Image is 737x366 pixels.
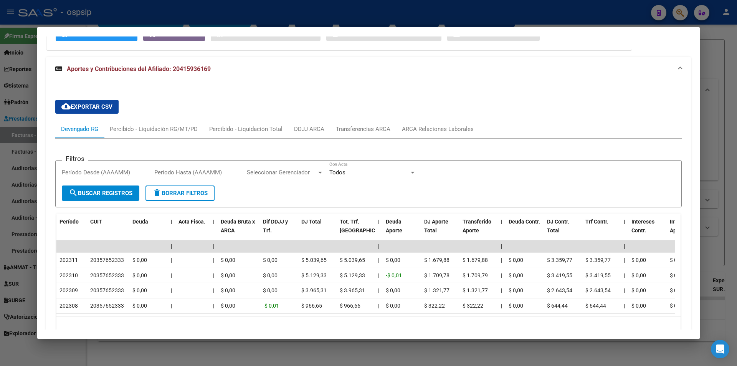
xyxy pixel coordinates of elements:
span: CUIT [90,219,102,225]
datatable-header-cell: Transferido Aporte [459,214,498,247]
mat-icon: cloud_download [61,102,71,111]
span: Deuda Contr. [509,219,540,225]
span: $ 0,00 [670,272,684,278]
span: | [624,219,625,225]
div: Devengado RG [61,125,98,133]
button: Exportar CSV [55,100,119,114]
span: Intereses Aporte [670,219,693,234]
div: Transferencias ARCA [336,125,390,133]
span: $ 0,00 [670,257,684,263]
span: | [171,219,172,225]
span: | [378,257,379,263]
span: | [378,243,380,249]
datatable-header-cell: Intereses Aporte [667,214,705,247]
span: $ 3.359,77 [585,257,611,263]
span: $ 0,00 [132,272,147,278]
span: $ 0,00 [263,257,278,263]
span: $ 0,00 [509,257,523,263]
span: $ 0,00 [386,257,400,263]
span: 202310 [59,272,78,278]
span: -$ 0,01 [386,272,402,278]
span: | [171,243,172,249]
span: $ 1.709,78 [424,272,449,278]
span: Dif DDJJ y Trf. [263,219,288,234]
div: 20357652333 [90,256,124,265]
datatable-header-cell: Trf Contr. [582,214,621,247]
span: | [501,287,502,293]
span: $ 0,00 [386,287,400,293]
span: | [624,257,625,263]
span: | [501,219,502,225]
span: | [501,303,502,309]
span: $ 322,22 [463,303,483,309]
span: | [378,287,379,293]
span: $ 0,00 [631,287,646,293]
div: 20357652333 [90,271,124,280]
span: | [501,243,502,249]
span: | [378,272,379,278]
span: DJ Total [301,219,322,225]
span: $ 0,00 [631,257,646,263]
span: | [213,257,214,263]
span: | [501,257,502,263]
span: Deuda Aporte [386,219,402,234]
div: DDJJ ARCA [294,125,324,133]
span: $ 0,00 [509,272,523,278]
datatable-header-cell: Período [56,214,87,247]
span: | [171,287,172,293]
mat-icon: search [69,188,78,197]
span: DJ Contr. Total [547,219,569,234]
datatable-header-cell: Tot. Trf. Bruto [337,214,375,247]
datatable-header-cell: DJ Aporte Total [421,214,459,247]
span: $ 1.321,77 [463,287,488,293]
div: Percibido - Liquidación RG/MT/PD [110,125,198,133]
mat-icon: delete [152,188,162,197]
span: | [501,272,502,278]
span: Trf Contr. [585,219,608,225]
span: $ 5.129,33 [301,272,327,278]
span: | [378,219,380,225]
div: ARCA Relaciones Laborales [402,125,474,133]
span: $ 3.419,55 [547,272,572,278]
span: $ 0,00 [631,272,646,278]
span: $ 2.643,54 [585,287,611,293]
span: $ 0,00 [263,287,278,293]
span: $ 2.643,54 [547,287,572,293]
div: Open Intercom Messenger [711,340,729,358]
datatable-header-cell: Dif DDJJ y Trf. [260,214,298,247]
span: Tot. Trf. [GEOGRAPHIC_DATA] [340,219,392,234]
datatable-header-cell: Deuda [129,214,168,247]
datatable-header-cell: Deuda Aporte [383,214,421,247]
span: | [171,257,172,263]
datatable-header-cell: | [498,214,506,247]
span: | [624,243,625,249]
span: $ 3.419,55 [585,272,611,278]
span: | [171,272,172,278]
span: $ 5.039,65 [301,257,327,263]
span: $ 0,00 [221,287,235,293]
button: Buscar Registros [62,185,139,201]
datatable-header-cell: | [168,214,175,247]
span: $ 966,66 [340,303,360,309]
span: Intereses Contr. [631,219,654,234]
span: | [378,303,379,309]
span: Exportar CSV [61,103,112,110]
div: 20357652333 [90,286,124,295]
span: Deuda [132,219,148,225]
span: | [624,287,625,293]
span: 202311 [59,257,78,263]
span: 202308 [59,303,78,309]
span: $ 1.709,79 [463,272,488,278]
span: $ 0,00 [509,287,523,293]
span: $ 5.039,65 [340,257,365,263]
div: Aportes y Contribuciones del Afiliado: 20415936169 [46,81,691,354]
span: | [171,303,172,309]
span: $ 0,00 [509,303,523,309]
datatable-header-cell: DJ Total [298,214,337,247]
span: $ 0,00 [221,257,235,263]
span: | [624,272,625,278]
span: Borrar Filtros [152,190,208,197]
span: $ 0,00 [132,287,147,293]
span: $ 0,00 [132,303,147,309]
span: $ 0,00 [221,303,235,309]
